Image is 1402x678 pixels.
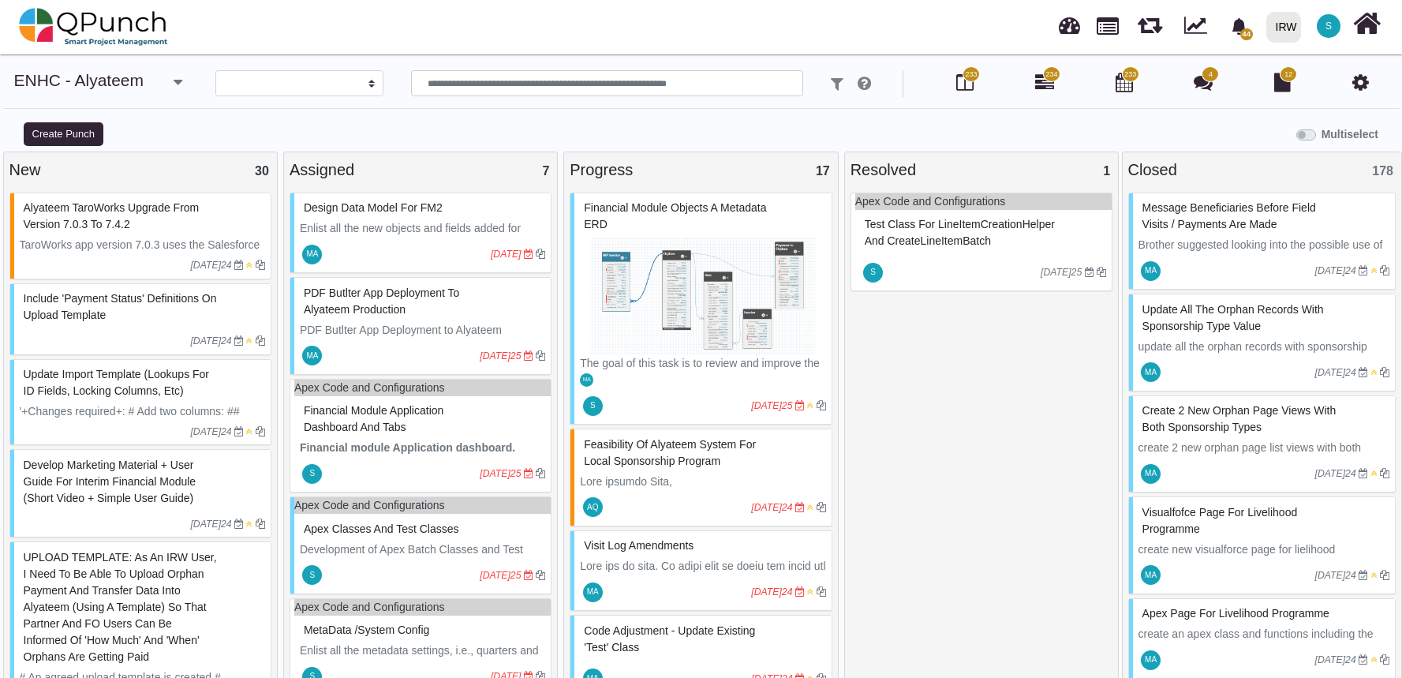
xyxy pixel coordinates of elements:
[306,250,318,258] span: MA
[1141,464,1161,484] span: Mahmood Ashraf
[24,292,217,321] span: #79676
[1138,441,1364,470] span: create 2 new orphan page list views with both sponsorship types
[865,218,1055,247] span: #82896
[536,351,545,361] i: Clone
[795,587,805,597] i: Due Date
[855,195,1006,208] a: Apex Code and Configurations
[480,570,521,581] i: [DATE]25
[1231,18,1247,35] svg: bell fill
[1371,469,1378,478] i: Medium
[1142,201,1316,230] span: #79854
[1322,128,1378,140] b: Multiselect
[1128,158,1396,182] div: Closed
[542,164,549,178] span: 7
[1097,10,1119,35] span: Projects
[966,69,978,81] span: 233
[1142,303,1324,332] span: #79853
[1317,14,1340,38] span: Shafee.jan
[751,502,792,513] i: [DATE]24
[1145,470,1157,478] span: MA
[1359,266,1368,275] i: Due Date
[807,401,813,410] i: Medium
[863,263,883,283] span: Shafee.jan
[190,519,231,530] i: [DATE]24
[246,519,252,529] i: Medium
[1138,8,1162,34] span: Releases
[816,164,830,178] span: 17
[1145,571,1157,579] span: MA
[580,355,825,504] p: The goal of this task is to review and improve the current metadata Entity Relationship Diagram (...
[1138,340,1370,369] span: update all the orphan records with sponsorship type value set asÂ * Regular Sponsorship
[1035,73,1054,92] i: Gantt
[246,336,252,346] i: Medium
[1353,9,1381,39] i: Home
[1116,73,1133,92] i: Calendar
[584,624,755,654] span: #79855
[851,158,1112,182] div: Resolved
[190,335,231,346] i: [DATE]24
[583,377,591,383] span: MA
[20,405,261,616] span: '+Changes required+: # Add two columns: ## Owner ID - Lookup _FOM 'user id'_ ## Record Type ID - ...
[256,336,265,346] i: Clone
[302,346,322,365] span: Mahmood Ashraf
[1315,570,1356,581] i: [DATE]24
[807,587,813,597] i: Medium
[751,586,792,597] i: [DATE]24
[858,76,871,92] i: e.g: punch or !ticket or &Category or #label or @username or $priority or *iteration or ^addition...
[807,503,813,512] i: Medium
[1225,12,1253,40] div: Notification
[14,71,144,89] a: ENHC - Alyateem
[304,624,430,636] span: #80311
[304,287,459,316] span: #80286
[1209,69,1213,81] span: 4
[1142,506,1298,535] span: #79851
[1145,656,1157,664] span: MA
[491,249,522,260] i: [DATE]
[1045,69,1057,81] span: 234
[536,571,545,580] i: Clone
[1103,164,1110,178] span: 1
[1138,238,1388,317] span: Brother suggested looking into the possible use of multichannel messaging with orphans families a...
[817,401,826,410] i: Clone
[580,373,593,387] span: Mahmood Ashraf
[590,402,596,410] span: S
[536,469,545,478] i: Clone
[294,381,445,394] a: Apex Code and Configurations
[536,249,545,259] i: Clone
[1221,1,1260,51] a: bell fill44
[583,582,603,602] span: Mahmood Ashraf
[1371,368,1378,377] i: Medium
[300,541,545,575] p: Development of Apex Batch Classes and Test Classes for Invoice Automation.
[1138,627,1378,673] span: create an apex class and functions including the search filters to display first 100 rows of orph...
[587,504,598,511] span: AQ
[234,336,244,346] i: Due Date
[1359,571,1368,580] i: Due Date
[302,565,322,585] span: Shafee.jan
[583,497,603,517] span: Aamar Qayum
[1315,468,1356,479] i: [DATE]24
[300,220,545,270] p: Enlist all the new objects and fields added for FM2. Share the schema builder diagram with relati...
[817,503,826,512] i: Clone
[584,539,694,552] span: #79856
[524,571,533,580] i: Due Date
[1372,164,1393,178] span: 178
[580,237,825,355] img: d0a3be4e-bb8c-45a8-8559-f39066938418.png
[294,601,445,613] a: Apex Code and Configurations
[306,352,318,360] span: MA
[1142,404,1337,433] span: #79852
[294,499,445,511] a: Apex Code and Configurations
[524,351,533,361] i: Due Date
[24,551,217,663] span: #79673
[1259,1,1307,53] a: IRW
[795,503,805,512] i: Due Date
[1371,655,1378,665] i: Medium
[310,571,316,579] span: S
[570,158,832,182] div: Progress
[524,249,533,259] i: Due Date
[1380,469,1389,478] i: Clone
[256,260,265,270] i: Clone
[1141,565,1161,585] span: Mahmood Ashraf
[19,3,168,51] img: qpunch-sp.fa6292f.png
[1176,1,1221,53] div: Dynamic Report
[1315,367,1356,378] i: [DATE]24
